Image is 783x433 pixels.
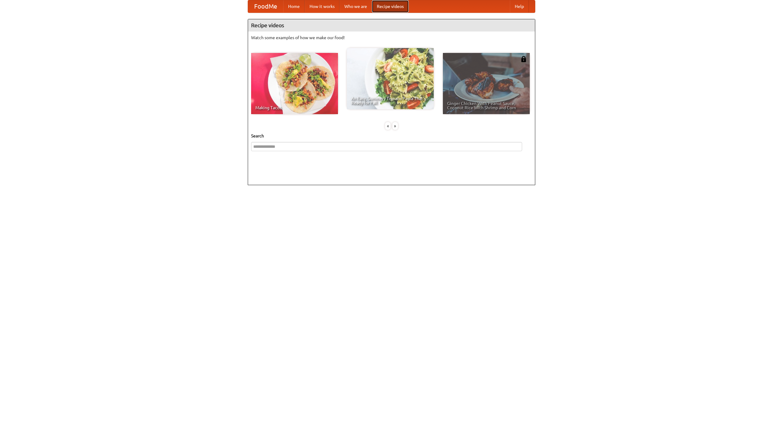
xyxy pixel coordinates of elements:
span: Making Tacos [255,106,334,110]
div: « [385,122,391,130]
a: How it works [305,0,340,13]
a: An Easy, Summery Tomato Pasta That's Ready for Fall [347,48,434,109]
a: Who we are [340,0,372,13]
a: Recipe videos [372,0,409,13]
a: FoodMe [248,0,283,13]
p: Watch some examples of how we make our food! [251,35,532,41]
h4: Recipe videos [248,19,535,32]
a: Making Tacos [251,53,338,114]
a: Help [510,0,529,13]
a: Home [283,0,305,13]
img: 483408.png [521,56,527,62]
h5: Search [251,133,532,139]
span: An Easy, Summery Tomato Pasta That's Ready for Fall [351,96,429,105]
div: » [392,122,398,130]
